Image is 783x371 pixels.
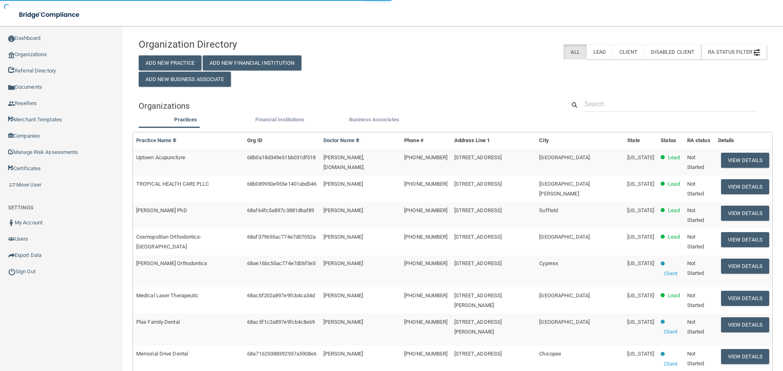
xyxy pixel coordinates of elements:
button: View Details [721,349,769,364]
img: ic_power_dark.7ecde6b1.png [8,268,15,275]
p: Lead [668,179,679,189]
span: [PHONE_NUMBER] [404,351,447,357]
button: Add New Financial Institution [203,55,301,70]
span: [US_STATE] [627,260,654,266]
span: [GEOGRAPHIC_DATA] [539,319,590,325]
span: [STREET_ADDRESS][PERSON_NAME] [454,292,502,308]
iframe: Drift Widget Chat Controller [642,313,773,346]
span: Not Started [687,351,704,367]
span: [GEOGRAPHIC_DATA] [539,234,590,240]
span: 68ae16bc55ac774e7d06f5e3 [247,260,316,266]
span: Not Started [687,292,704,308]
p: Lead [668,206,679,215]
span: [PHONE_NUMBER] [404,154,447,160]
th: Details [715,132,772,149]
button: View Details [721,259,769,274]
img: icon-documents.8dae5593.png [8,84,15,91]
p: Client [664,359,677,369]
th: Address Line 1 [451,132,536,149]
span: Plas Family Dental [136,319,180,325]
span: Not Started [687,154,704,170]
span: [US_STATE] [627,319,654,325]
span: [PERSON_NAME] [323,351,363,357]
span: [US_STATE] [627,351,654,357]
button: View Details [721,291,769,306]
h5: Organizations [139,101,553,110]
span: [STREET_ADDRESS][PERSON_NAME] [454,319,502,335]
img: organization-icon.f8decf85.png [8,52,15,58]
span: Not Started [687,234,704,250]
span: [US_STATE] [627,154,654,160]
p: Client [664,269,677,279]
span: [GEOGRAPHIC_DATA] [539,292,590,299]
span: [STREET_ADDRESS] [454,351,502,357]
span: Business Associates [349,116,399,123]
span: Not Started [687,260,704,276]
span: RA Status Filter [708,49,760,55]
span: [PERSON_NAME] [323,234,363,240]
th: RA status [684,132,715,149]
span: 68b089950e955e1401abd046 [247,181,316,187]
span: 68a71625388392937a5908e6 [247,351,316,357]
span: [US_STATE] [627,234,654,240]
span: TROPICAL HEALTH CARE PLLC [136,181,209,187]
span: [STREET_ADDRESS] [454,260,502,266]
span: [US_STATE] [627,181,654,187]
th: City [536,132,624,149]
th: State [624,132,657,149]
img: icon-users.e205127d.png [8,236,15,242]
span: Not Started [687,181,704,197]
span: Medical Laser Therapeutic [136,292,199,299]
label: All [564,44,586,59]
th: Org ID [244,132,320,149]
img: bridge_compliance_login_screen.278c3ca4.svg [12,7,87,23]
span: 68af64fc5a897c3881dbaf89 [247,207,314,213]
button: Add New Practice [139,55,201,70]
button: View Details [721,179,769,194]
span: [STREET_ADDRESS] [454,234,502,240]
span: [PHONE_NUMBER] [404,234,447,240]
span: [PERSON_NAME] [323,207,363,213]
span: [PHONE_NUMBER] [404,181,447,187]
span: [PERSON_NAME] [323,319,363,325]
li: Business Associate [327,115,421,127]
span: [PHONE_NUMBER] [404,207,447,213]
span: Not Started [687,207,704,223]
span: 68acbf202a897e9fcb4ca34d [247,292,315,299]
label: Practices [143,115,229,125]
img: icon-export.b9366987.png [8,252,15,259]
span: [PERSON_NAME] [323,181,363,187]
span: [GEOGRAPHIC_DATA][PERSON_NAME] [539,181,590,197]
th: Status [657,132,683,149]
span: [PHONE_NUMBER] [404,260,447,266]
span: [PERSON_NAME], [DOMAIN_NAME]. [323,154,365,170]
p: Lead [668,291,679,301]
li: Financial Institutions [233,115,327,127]
label: Financial Institutions [237,115,323,125]
img: ic_user_dark.df1a06c3.png [8,220,15,226]
img: briefcase.64adab9b.png [8,181,16,189]
label: Client [613,44,644,59]
span: 68ac5f1c2a897e9fcb4c8e69 [247,319,315,325]
th: Phone # [401,132,451,149]
li: Practices [139,115,233,127]
span: [STREET_ADDRESS] [454,154,502,160]
span: [GEOGRAPHIC_DATA] [539,154,590,160]
span: [PHONE_NUMBER] [404,319,447,325]
label: Disabled Client [644,44,701,59]
span: Suffield [539,207,558,213]
label: SETTINGS [8,203,33,213]
span: [PERSON_NAME] [323,260,363,266]
img: icon-filter@2x.21656d0b.png [754,49,760,56]
span: [PHONE_NUMBER] [404,292,447,299]
span: 68af379655ac774e7d07052a [247,234,316,240]
span: [PERSON_NAME] [323,292,363,299]
span: [STREET_ADDRESS] [454,207,502,213]
label: Business Associates [331,115,417,125]
span: 68b0a18d349e51bb031df518 [247,154,316,160]
p: Lead [668,232,679,242]
p: Lead [668,153,679,162]
span: [PERSON_NAME] Orthodontics [136,260,208,266]
img: ic_dashboard_dark.d01f4a41.png [8,35,15,42]
span: [US_STATE] [627,207,654,213]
